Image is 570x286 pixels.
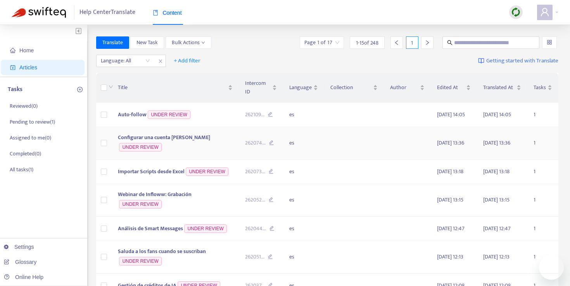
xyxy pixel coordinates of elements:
th: Language [283,73,324,103]
th: Author [384,73,431,103]
span: Edited At [437,83,465,92]
p: Reviewed ( 0 ) [10,102,38,110]
span: Title [118,83,227,92]
a: Online Help [4,274,43,280]
a: Settings [4,244,34,250]
span: right [425,40,430,45]
img: image-link [478,58,484,64]
span: 262051 ... [245,253,264,261]
p: Assigned to me ( 0 ) [10,134,51,142]
span: UNDER REVIEW [148,110,190,119]
th: Tasks [527,73,558,103]
td: 1 [527,103,558,127]
td: es [283,103,324,127]
td: es [283,160,324,184]
span: UNDER REVIEW [119,143,161,152]
span: [DATE] 13:36 [483,138,510,147]
span: UNDER REVIEW [119,257,161,265]
span: 262073 ... [245,167,265,176]
span: 262044 ... [245,224,266,233]
th: Intercom ID [239,73,283,103]
span: close [155,57,166,66]
span: [DATE] 12:47 [483,224,511,233]
td: es [283,127,324,160]
span: 262109 ... [245,110,264,119]
a: Glossary [4,259,36,265]
span: user [540,7,549,17]
span: [DATE] 12:47 [437,224,465,233]
p: All tasks ( 1 ) [10,165,33,174]
span: down [109,84,113,89]
div: 1 [406,36,418,49]
span: account-book [10,65,16,70]
span: UNDER REVIEW [186,167,228,176]
span: Importar Scripts desde Excel [118,167,185,176]
span: Collection [330,83,371,92]
span: search [447,40,453,45]
span: New Task [136,38,158,47]
span: Análisis de Smart Messages [118,224,183,233]
button: + Add filter [168,55,206,67]
th: Title [112,73,239,103]
span: + Add filter [174,56,200,65]
td: 1 [527,241,558,274]
span: [DATE] 13:15 [437,195,463,204]
p: Pending to review ( 1 ) [10,118,55,126]
span: Language [289,83,312,92]
a: Getting started with Translate [478,55,558,67]
span: Home [19,47,34,53]
span: [DATE] 14:05 [437,110,465,119]
span: UNDER REVIEW [119,200,161,208]
span: left [394,40,399,45]
span: 262052 ... [245,196,265,204]
img: sync.dc5367851b00ba804db3.png [511,7,521,17]
img: Swifteq [12,7,66,18]
span: Author [390,83,418,92]
span: Configurar una cuenta [PERSON_NAME] [118,133,210,142]
span: Translated At [483,83,515,92]
td: 1 [527,184,558,217]
p: Tasks [8,85,22,94]
td: 1 [527,217,558,241]
span: Saluda a los fans cuando se suscriban [118,247,206,256]
span: Webinar de Infloww: Grabación [118,190,192,199]
span: Intercom ID [245,79,271,96]
p: Completed ( 0 ) [10,150,41,158]
span: 262074 ... [245,139,266,147]
td: 1 [527,160,558,184]
td: es [283,241,324,274]
span: book [153,10,158,16]
th: Collection [324,73,384,103]
td: 1 [527,127,558,160]
span: [DATE] 12:13 [483,252,510,261]
span: Getting started with Translate [486,57,558,65]
th: Edited At [431,73,477,103]
span: Content [153,10,182,16]
span: Translate [102,38,123,47]
span: [DATE] 13:18 [437,167,463,176]
button: New Task [130,36,164,49]
td: es [283,184,324,217]
th: Translated At [477,73,527,103]
iframe: Button to launch messaging window [539,255,564,280]
button: Bulk Actionsdown [166,36,211,49]
span: Bulk Actions [172,38,205,47]
span: Articles [19,64,37,71]
button: Translate [96,36,129,49]
span: Auto-follow [118,110,147,119]
span: [DATE] 13:15 [483,195,510,204]
span: [DATE] 14:05 [483,110,511,119]
span: 1 - 15 of 248 [356,39,378,47]
span: [DATE] 12:13 [437,252,463,261]
span: [DATE] 13:36 [437,138,464,147]
td: es [283,217,324,241]
span: plus-circle [77,87,83,92]
span: down [201,41,205,45]
span: Tasks [534,83,546,92]
span: UNDER REVIEW [184,224,226,233]
span: Help Center Translate [79,5,135,20]
span: home [10,48,16,53]
span: [DATE] 13:18 [483,167,510,176]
